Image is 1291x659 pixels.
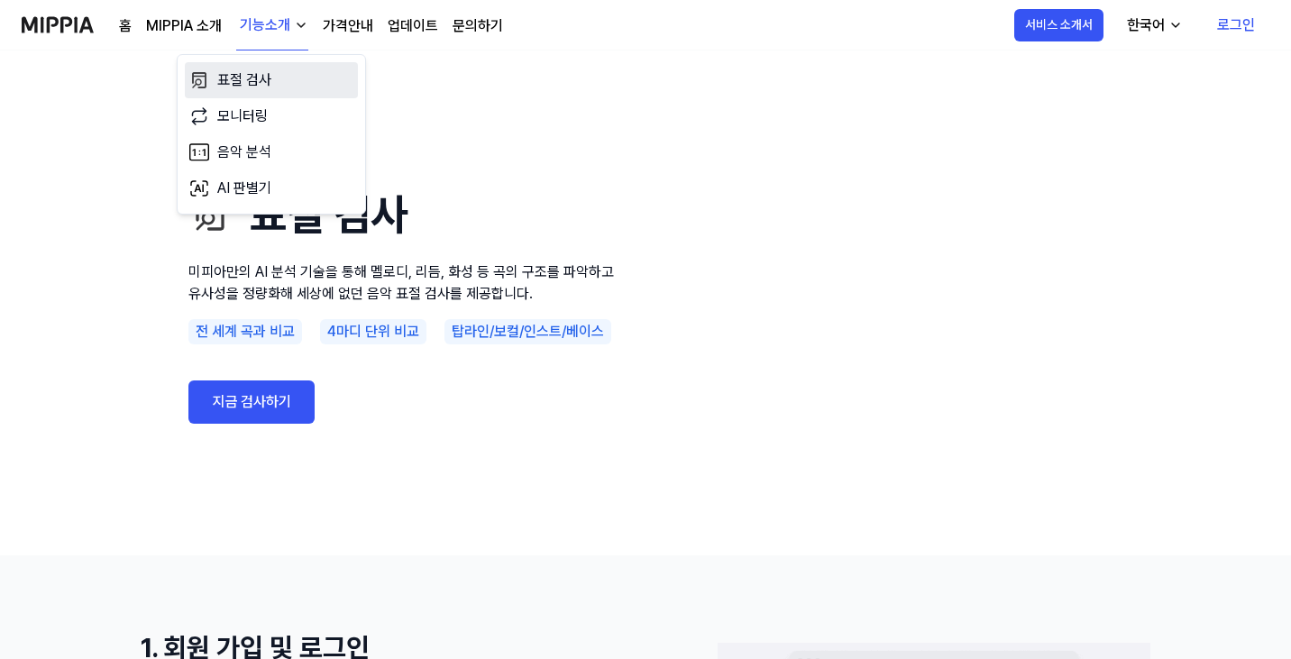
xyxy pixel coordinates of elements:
[185,170,358,206] a: AI 판별기
[388,15,438,37] a: 업데이트
[185,62,358,98] a: 표절 검사
[236,14,294,36] div: 기능소개
[185,98,358,134] a: 모니터링
[323,15,373,37] a: 가격안내
[453,15,503,37] a: 문의하기
[236,1,308,50] button: 기능소개
[444,319,611,344] div: 탑라인/보컬/인스트/베이스
[185,134,358,170] a: 음악 분석
[1123,14,1168,36] div: 한국어
[188,182,621,247] h1: 표절 검사
[320,319,426,344] div: 4마디 단위 비교
[1112,7,1194,43] button: 한국어
[1014,9,1103,41] button: 서비스 소개서
[188,319,302,344] div: 전 세계 곡과 비교
[146,15,222,37] a: MIPPIA 소개
[119,15,132,37] a: 홈
[294,18,308,32] img: down
[188,261,621,305] p: 미피아만의 AI 분석 기술을 통해 멜로디, 리듬, 화성 등 곡의 구조를 파악하고 유사성을 정량화해 세상에 없던 음악 표절 검사를 제공합니다.
[188,380,315,424] a: 지금 검사하기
